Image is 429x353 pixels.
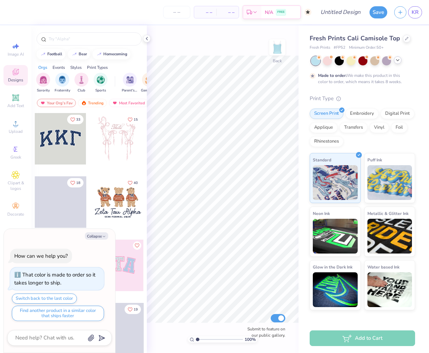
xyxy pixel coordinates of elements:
div: filter for Club [74,73,88,93]
span: Fraternity [55,88,70,93]
div: Trending [78,99,107,107]
button: Save [370,6,387,18]
div: homecoming [103,52,127,56]
button: filter button [55,73,70,93]
span: Decorate [7,211,24,217]
span: KR [412,8,419,16]
button: Like [67,115,84,124]
img: trend_line.gif [72,52,77,56]
button: homecoming [93,49,130,59]
button: Collapse [85,232,108,240]
img: trend_line.gif [96,52,102,56]
span: FREE [277,10,285,15]
div: filter for Game Day [141,73,157,93]
div: Events [53,64,65,71]
div: Rhinestones [310,136,343,147]
img: Parent's Weekend Image [126,76,134,84]
span: 18 [76,181,80,185]
div: Most Favorited [109,99,148,107]
span: 15 [134,118,138,121]
span: 40 [134,181,138,185]
div: Digital Print [381,109,414,119]
input: – – [163,6,190,18]
span: Add Text [7,103,24,109]
div: How can we help you? [14,252,68,259]
img: Puff Ink [367,165,412,200]
button: Like [67,178,84,187]
span: Upload [9,129,23,134]
img: trend_line.gif [40,52,46,56]
button: filter button [141,73,157,93]
span: # FP52 [334,45,345,51]
span: 33 [76,118,80,121]
span: N/A [265,9,273,16]
button: Like [133,241,141,250]
span: Club [78,88,85,93]
div: filter for Parent's Weekend [122,73,138,93]
button: bear [68,49,90,59]
div: Back [273,58,282,64]
span: 100 % [245,336,256,343]
img: Fraternity Image [58,76,66,84]
img: Standard [313,165,358,200]
strong: Made to order: [318,73,347,78]
button: Like [125,115,141,124]
span: Puff Ink [367,156,382,163]
button: filter button [122,73,138,93]
span: 19 [134,308,138,311]
button: Switch back to the last color [12,294,77,304]
div: Vinyl [370,122,389,133]
button: Like [125,178,141,187]
img: Sports Image [97,76,105,84]
button: Find another product in a similar color that ships faster [12,306,104,321]
button: Like [125,305,141,314]
span: Water based Ink [367,263,399,271]
div: Styles [70,64,82,71]
div: filter for Sorority [36,73,50,93]
button: filter button [94,73,108,93]
span: Fresh Prints [310,45,330,51]
img: Metallic & Glitter Ink [367,219,412,254]
img: Neon Ink [313,219,358,254]
img: most_fav.gif [40,101,46,105]
a: KR [408,6,422,18]
span: Glow in the Dark Ink [313,263,352,271]
span: Minimum Order: 50 + [349,45,384,51]
div: Applique [310,122,337,133]
button: filter button [74,73,88,93]
div: Print Types [87,64,108,71]
img: Water based Ink [367,272,412,307]
button: football [37,49,65,59]
div: Embroidery [345,109,379,119]
label: Submit to feature on our public gallery. [244,326,285,338]
div: filter for Sports [94,73,108,93]
span: – – [221,9,235,16]
img: trending.gif [81,101,87,105]
span: Standard [313,156,331,163]
img: Club Image [78,76,85,84]
img: Glow in the Dark Ink [313,272,358,307]
span: Sports [95,88,106,93]
div: Foil [391,122,407,133]
div: Transfers [340,122,367,133]
img: Back [270,40,284,54]
div: filter for Fraternity [55,73,70,93]
div: That color is made to order so it takes longer to ship. [14,271,95,286]
img: Game Day Image [145,76,153,84]
div: Screen Print [310,109,343,119]
span: Metallic & Glitter Ink [367,210,408,217]
div: Print Type [310,95,415,103]
span: – – [198,9,212,16]
img: most_fav.gif [112,101,118,105]
input: Untitled Design [315,5,366,19]
span: Fresh Prints Cali Camisole Top [310,34,400,42]
img: Sorority Image [39,76,47,84]
span: Game Day [141,88,157,93]
div: We make this product in this color to order, which means it takes 8 weeks. [318,72,404,85]
div: Your Org's Fav [37,99,76,107]
span: Sorority [37,88,50,93]
div: football [47,52,62,56]
span: Image AI [8,51,24,57]
span: Designs [8,77,23,83]
span: Parent's Weekend [122,88,138,93]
